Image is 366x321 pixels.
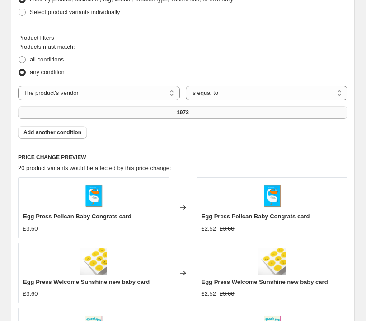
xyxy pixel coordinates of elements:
button: 1973 [18,106,347,119]
button: Add another condition [18,126,87,139]
strike: £3.60 [220,289,235,298]
span: all conditions [30,56,64,63]
span: any condition [30,69,65,76]
span: 1973 [177,109,189,116]
img: image_b2b6f194-2137-4b9a-80dc-b52588f8df9e_80x.png [258,248,286,275]
img: image_b2b6f194-2137-4b9a-80dc-b52588f8df9e_80x.png [80,248,107,275]
span: 20 product variants would be affected by this price change: [18,165,171,171]
span: Egg Press Pelican Baby Congrats card [202,213,310,220]
div: £3.60 [23,289,38,298]
div: £2.52 [202,289,216,298]
span: Select product variants individually [30,9,120,15]
img: image_69cd2d88-65b1-4e55-ab0b-21b239b99cc5_80x.png [258,182,286,209]
h6: PRICE CHANGE PREVIEW [18,154,347,161]
div: £2.52 [202,224,216,233]
span: Products must match: [18,43,75,50]
strike: £3.60 [220,224,235,233]
span: Egg Press Pelican Baby Congrats card [23,213,131,220]
div: Product filters [18,33,347,42]
span: Add another condition [23,129,81,136]
span: Egg Press Welcome Sunshine new baby card [23,279,150,285]
span: Egg Press Welcome Sunshine new baby card [202,279,328,285]
img: image_69cd2d88-65b1-4e55-ab0b-21b239b99cc5_80x.png [80,182,107,209]
div: £3.60 [23,224,38,233]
